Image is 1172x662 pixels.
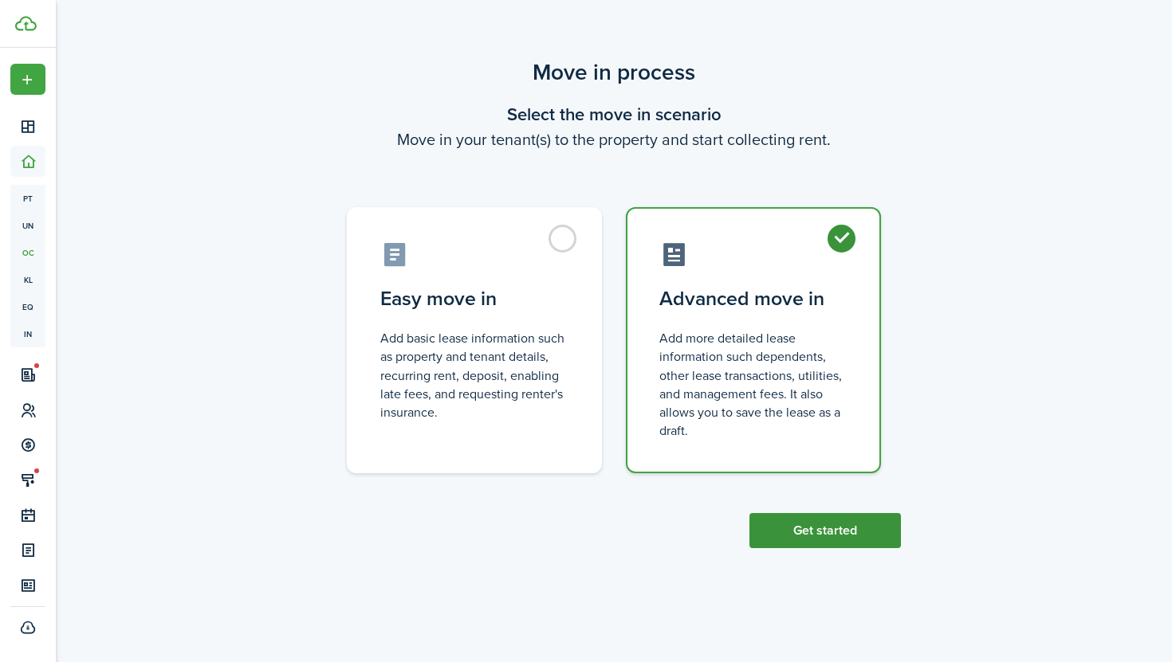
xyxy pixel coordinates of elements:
a: in [10,320,45,347]
a: oc [10,239,45,266]
scenario-title: Move in process [327,56,901,89]
button: Get started [749,513,901,548]
wizard-step-header-title: Select the move in scenario [327,101,901,127]
wizard-step-header-description: Move in your tenant(s) to the property and start collecting rent. [327,127,901,151]
control-radio-card-description: Add more detailed lease information such dependents, other lease transactions, utilities, and man... [659,329,848,440]
control-radio-card-description: Add basic lease information such as property and tenant details, recurring rent, deposit, enablin... [380,329,568,421]
img: TenantCloud [15,16,37,31]
control-radio-card-title: Advanced move in [659,284,848,313]
a: eq [10,293,45,320]
a: un [10,212,45,239]
a: kl [10,266,45,293]
a: pt [10,185,45,212]
button: Open menu [10,64,45,95]
control-radio-card-title: Easy move in [380,284,568,313]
